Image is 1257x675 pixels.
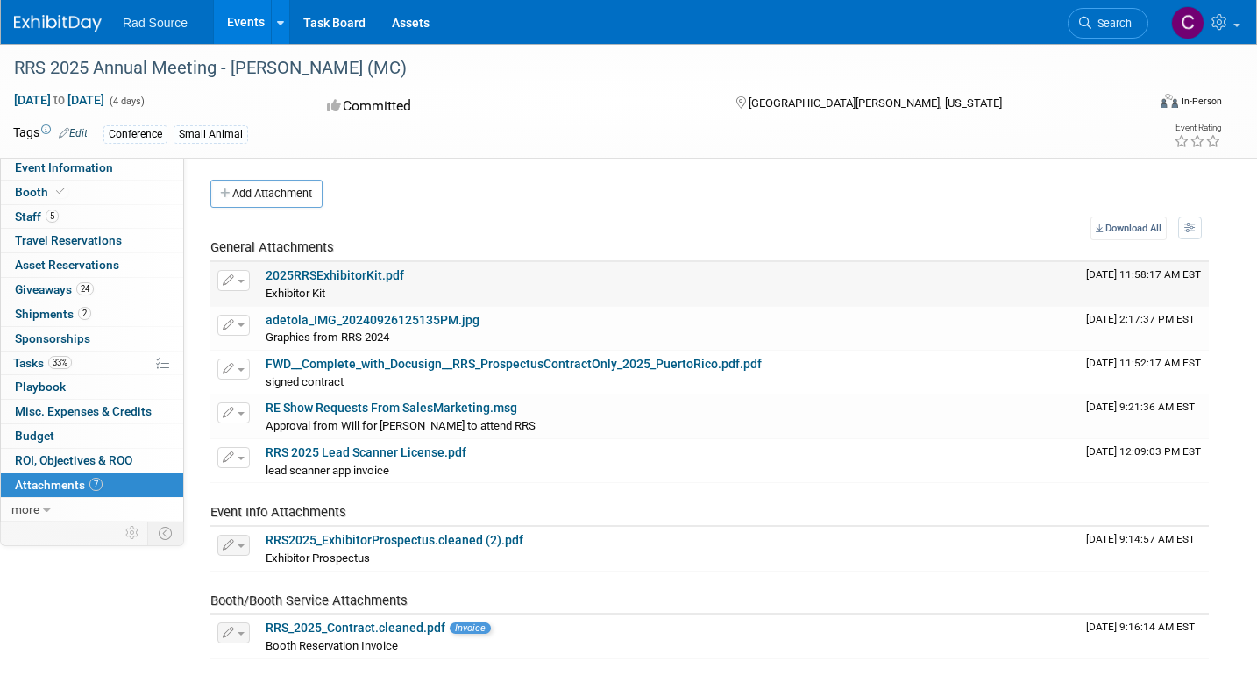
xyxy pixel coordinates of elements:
[1086,533,1195,545] span: Upload Timestamp
[749,96,1002,110] span: [GEOGRAPHIC_DATA][PERSON_NAME], [US_STATE]
[59,127,88,139] a: Edit
[1086,621,1195,633] span: Upload Timestamp
[1086,401,1195,413] span: Upload Timestamp
[1174,124,1221,132] div: Event Rating
[266,551,370,565] span: Exhibitor Prospectus
[13,124,88,144] td: Tags
[174,125,248,144] div: Small Animal
[108,96,145,107] span: (4 days)
[1,327,183,351] a: Sponsorships
[266,268,404,282] a: 2025RRSExhibitorKit.pdf
[13,92,105,108] span: [DATE] [DATE]
[210,504,346,520] span: Event Info Attachments
[1079,262,1209,306] td: Upload Timestamp
[89,478,103,491] span: 7
[1,229,183,252] a: Travel Reservations
[266,639,398,652] span: Booth Reservation Invoice
[1181,95,1222,108] div: In-Person
[148,522,184,544] td: Toggle Event Tabs
[15,307,91,321] span: Shipments
[1,498,183,522] a: more
[1,253,183,277] a: Asset Reservations
[1068,8,1148,39] a: Search
[13,356,72,370] span: Tasks
[1171,6,1204,39] img: Candice Cash
[56,187,65,196] i: Booth reservation complete
[266,464,389,477] span: lead scanner app invoice
[266,330,389,344] span: Graphics from RRS 2024
[266,533,523,547] a: RRS2025_ExhibitorProspectus.cleaned (2).pdf
[15,210,59,224] span: Staff
[1079,527,1209,571] td: Upload Timestamp
[1090,217,1167,240] a: Download All
[51,93,67,107] span: to
[1079,615,1209,658] td: Upload Timestamp
[266,445,466,459] a: RRS 2025 Lead Scanner License.pdf
[15,282,94,296] span: Giveaways
[1086,445,1201,458] span: Upload Timestamp
[1079,439,1209,483] td: Upload Timestamp
[266,313,479,327] a: adetola_IMG_20240926125135PM.jpg
[1,424,183,448] a: Budget
[15,258,119,272] span: Asset Reservations
[1079,307,1209,351] td: Upload Timestamp
[15,233,122,247] span: Travel Reservations
[266,621,445,635] a: RRS_2025_Contract.cleaned.pdf
[1,181,183,204] a: Booth
[1,449,183,472] a: ROI, Objectives & ROO
[266,401,517,415] a: RE Show Requests From SalesMarketing.msg
[14,15,102,32] img: ExhibitDay
[1,302,183,326] a: Shipments2
[1091,17,1132,30] span: Search
[1,278,183,302] a: Giveaways24
[1086,268,1201,281] span: Upload Timestamp
[1161,94,1178,108] img: Format-Inperson.png
[210,180,323,208] button: Add Attachment
[322,91,707,122] div: Committed
[103,125,167,144] div: Conference
[123,16,188,30] span: Rad Source
[210,593,408,608] span: Booth/Booth Service Attachments
[78,307,91,320] span: 2
[15,185,68,199] span: Booth
[15,380,66,394] span: Playbook
[1,375,183,399] a: Playbook
[1,352,183,375] a: Tasks33%
[15,331,90,345] span: Sponsorships
[1,156,183,180] a: Event Information
[1086,357,1201,369] span: Upload Timestamp
[210,239,334,255] span: General Attachments
[266,287,325,300] span: Exhibitor Kit
[1,473,183,497] a: Attachments7
[450,622,491,634] span: Invoice
[1,205,183,229] a: Staff5
[117,522,148,544] td: Personalize Event Tab Strip
[266,375,344,388] span: signed contract
[1086,313,1195,325] span: Upload Timestamp
[1,400,183,423] a: Misc. Expenses & Credits
[11,502,39,516] span: more
[15,404,152,418] span: Misc. Expenses & Credits
[15,453,132,467] span: ROI, Objectives & ROO
[1079,351,1209,394] td: Upload Timestamp
[266,357,762,371] a: FWD__Complete_with_Docusign__RRS_ProspectusContractOnly_2025_PuertoRico.pdf.pdf
[8,53,1119,84] div: RRS 2025 Annual Meeting - [PERSON_NAME] (MC)
[76,282,94,295] span: 24
[46,210,59,223] span: 5
[266,419,536,432] span: Approval from Will for [PERSON_NAME] to attend RRS
[1042,91,1222,117] div: Event Format
[15,429,54,443] span: Budget
[15,160,113,174] span: Event Information
[15,478,103,492] span: Attachments
[48,356,72,369] span: 33%
[1079,394,1209,438] td: Upload Timestamp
